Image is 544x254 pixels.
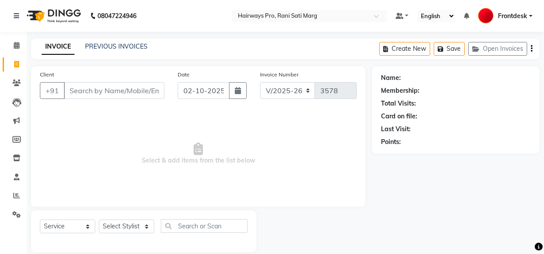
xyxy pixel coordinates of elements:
div: Last Visit: [381,125,411,134]
a: PREVIOUS INVOICES [85,42,148,50]
label: Date [178,71,190,79]
div: Total Visits: [381,99,416,108]
label: Invoice Number [260,71,299,79]
div: Card on file: [381,112,417,121]
b: 08047224946 [97,4,136,28]
button: Open Invoices [468,42,527,56]
label: Client [40,71,54,79]
span: Frontdesk [498,11,527,21]
div: Name: [381,73,401,83]
div: Points: [381,137,401,147]
input: Search by Name/Mobile/Email/Code [64,82,164,99]
button: Save [434,42,465,56]
button: Create New [379,42,430,56]
span: Select & add items from the list below [40,110,357,198]
div: Membership: [381,86,420,95]
img: Frontdesk [478,8,493,23]
input: Search or Scan [161,219,248,233]
img: logo [23,4,83,28]
a: INVOICE [42,39,74,55]
button: +91 [40,82,65,99]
